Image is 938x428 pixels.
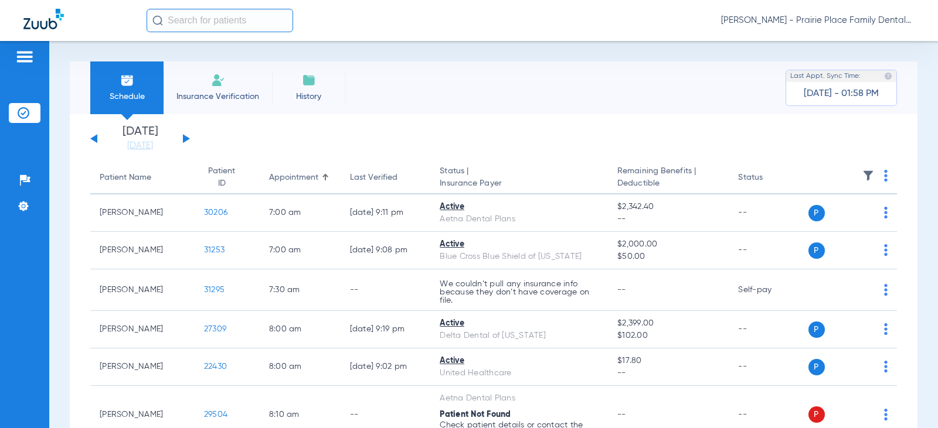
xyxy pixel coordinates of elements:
[90,232,195,269] td: [PERSON_NAME]
[350,172,422,184] div: Last Verified
[729,269,808,311] td: Self-pay
[440,317,599,330] div: Active
[204,165,240,190] div: Patient ID
[721,15,915,26] span: [PERSON_NAME] - Prairie Place Family Dental
[260,348,341,386] td: 8:00 AM
[260,269,341,311] td: 7:30 AM
[617,238,719,251] span: $2,000.00
[204,286,225,294] span: 31295
[440,410,511,419] span: Patient Not Found
[440,367,599,379] div: United Healthcare
[617,251,719,263] span: $50.00
[884,409,888,420] img: group-dot-blue.svg
[808,242,825,259] span: P
[90,348,195,386] td: [PERSON_NAME]
[430,162,608,194] th: Status |
[90,269,195,311] td: [PERSON_NAME]
[152,15,163,26] img: Search Icon
[105,126,175,152] li: [DATE]
[281,91,337,102] span: History
[729,162,808,194] th: Status
[440,177,599,190] span: Insurance Payer
[341,232,431,269] td: [DATE] 9:08 PM
[204,410,227,419] span: 29504
[172,91,263,102] span: Insurance Verification
[617,177,719,190] span: Deductible
[884,284,888,296] img: group-dot-blue.svg
[90,194,195,232] td: [PERSON_NAME]
[260,194,341,232] td: 7:00 AM
[204,165,250,190] div: Patient ID
[105,140,175,152] a: [DATE]
[884,323,888,335] img: group-dot-blue.svg
[211,73,225,87] img: Manual Insurance Verification
[440,213,599,225] div: Aetna Dental Plans
[440,201,599,213] div: Active
[884,207,888,218] img: group-dot-blue.svg
[341,269,431,311] td: --
[260,311,341,348] td: 8:00 AM
[729,311,808,348] td: --
[260,232,341,269] td: 7:00 AM
[147,9,293,32] input: Search for patients
[884,170,888,182] img: group-dot-blue.svg
[804,88,879,100] span: [DATE] - 01:58 PM
[269,172,318,184] div: Appointment
[729,348,808,386] td: --
[617,410,626,419] span: --
[15,50,34,64] img: hamburger-icon
[808,205,825,221] span: P
[862,170,874,182] img: filter.svg
[341,311,431,348] td: [DATE] 9:19 PM
[808,359,825,375] span: P
[884,244,888,256] img: group-dot-blue.svg
[884,72,892,80] img: last sync help info
[440,251,599,263] div: Blue Cross Blue Shield of [US_STATE]
[808,406,825,423] span: P
[204,208,227,217] span: 30206
[440,392,599,405] div: Aetna Dental Plans
[440,355,599,367] div: Active
[204,246,225,254] span: 31253
[440,280,599,304] p: We couldn’t pull any insurance info because they don’t have coverage on file.
[90,311,195,348] td: [PERSON_NAME]
[617,367,719,379] span: --
[440,330,599,342] div: Delta Dental of [US_STATE]
[100,172,185,184] div: Patient Name
[617,201,719,213] span: $2,342.40
[808,321,825,338] span: P
[341,194,431,232] td: [DATE] 9:11 PM
[204,362,227,371] span: 22430
[617,355,719,367] span: $17.80
[341,348,431,386] td: [DATE] 9:02 PM
[884,361,888,372] img: group-dot-blue.svg
[790,70,861,82] span: Last Appt. Sync Time:
[617,286,626,294] span: --
[617,317,719,330] span: $2,399.00
[100,172,151,184] div: Patient Name
[120,73,134,87] img: Schedule
[617,213,719,225] span: --
[608,162,729,194] th: Remaining Benefits |
[729,232,808,269] td: --
[204,325,226,333] span: 27309
[617,330,719,342] span: $102.00
[269,172,331,184] div: Appointment
[440,238,599,251] div: Active
[99,91,155,102] span: Schedule
[729,194,808,232] td: --
[350,172,397,184] div: Last Verified
[302,73,316,87] img: History
[23,9,64,29] img: Zuub Logo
